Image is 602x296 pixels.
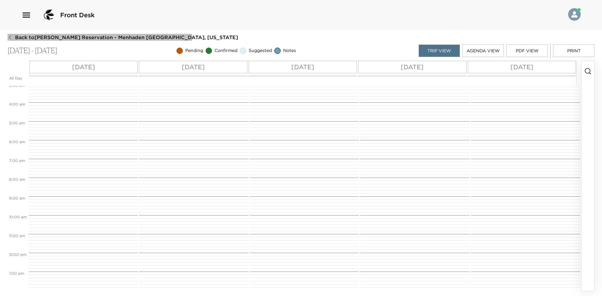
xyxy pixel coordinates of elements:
[8,34,238,41] button: Back to[PERSON_NAME] Reservation - Menhaden [GEOGRAPHIC_DATA], [US_STATE]
[510,62,533,72] p: [DATE]
[8,177,27,182] span: 8:00 AM
[553,44,594,57] button: Print
[249,61,357,73] button: [DATE]
[419,44,460,57] button: Trip View
[8,102,27,106] span: 4:00 AM
[568,8,581,21] img: User
[8,233,27,238] span: 11:00 AM
[29,61,138,73] button: [DATE]
[401,62,424,72] p: [DATE]
[8,215,28,219] span: 10:00 AM
[8,139,27,144] span: 6:00 AM
[214,48,237,54] span: Confirmed
[8,46,57,55] p: [DATE] - [DATE]
[462,44,504,57] button: Agenda View
[8,121,26,125] span: 5:00 AM
[139,61,247,73] button: [DATE]
[291,62,314,72] p: [DATE]
[468,61,576,73] button: [DATE]
[8,158,26,163] span: 7:00 AM
[182,62,205,72] p: [DATE]
[9,76,27,81] p: All Day
[72,62,95,72] p: [DATE]
[8,252,28,257] span: 12:00 PM
[60,11,95,19] span: Front Desk
[8,196,27,200] span: 9:00 AM
[41,8,56,23] img: logo
[8,271,26,276] span: 1:00 PM
[506,44,548,57] button: PDF View
[358,61,466,73] button: [DATE]
[185,48,203,54] span: Pending
[8,290,27,294] span: 2:00 PM
[15,34,238,41] span: Back to [PERSON_NAME] Reservation - Menhaden [GEOGRAPHIC_DATA], [US_STATE]
[283,48,296,54] span: Notes
[249,48,272,54] span: Suggested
